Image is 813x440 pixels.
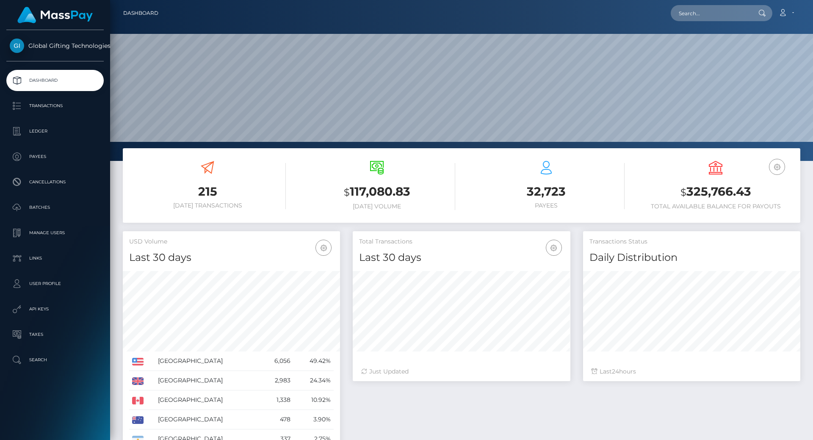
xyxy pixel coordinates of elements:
[123,4,158,22] a: Dashboard
[6,248,104,269] a: Links
[129,183,286,200] h3: 215
[680,186,686,198] small: $
[612,368,619,375] span: 24
[293,390,334,410] td: 10.92%
[132,358,144,365] img: US.png
[10,201,100,214] p: Batches
[260,390,293,410] td: 1,338
[6,42,104,50] span: Global Gifting Technologies Inc
[6,146,104,167] a: Payees
[344,186,350,198] small: $
[637,183,794,201] h3: 325,766.43
[10,252,100,265] p: Links
[6,324,104,345] a: Taxes
[671,5,750,21] input: Search...
[10,74,100,87] p: Dashboard
[293,410,334,429] td: 3.90%
[6,95,104,116] a: Transactions
[155,390,260,410] td: [GEOGRAPHIC_DATA]
[359,238,564,246] h5: Total Transactions
[293,351,334,371] td: 49.42%
[299,183,455,201] h3: 117,080.83
[155,410,260,429] td: [GEOGRAPHIC_DATA]
[17,7,93,23] img: MassPay Logo
[6,172,104,193] a: Cancellations
[468,183,625,200] h3: 32,723
[132,397,144,404] img: CA.png
[260,351,293,371] td: 6,056
[589,238,794,246] h5: Transactions Status
[6,121,104,142] a: Ledger
[361,367,561,376] div: Just Updated
[293,371,334,390] td: 24.34%
[299,203,455,210] h6: [DATE] Volume
[637,203,794,210] h6: Total Available Balance for Payouts
[155,351,260,371] td: [GEOGRAPHIC_DATA]
[6,349,104,371] a: Search
[6,299,104,320] a: API Keys
[155,371,260,390] td: [GEOGRAPHIC_DATA]
[6,70,104,91] a: Dashboard
[132,377,144,385] img: GB.png
[10,227,100,239] p: Manage Users
[468,202,625,209] h6: Payees
[260,371,293,390] td: 2,983
[10,328,100,341] p: Taxes
[132,416,144,424] img: AU.png
[6,273,104,294] a: User Profile
[10,277,100,290] p: User Profile
[10,176,100,188] p: Cancellations
[129,238,334,246] h5: USD Volume
[10,125,100,138] p: Ledger
[129,250,334,265] h4: Last 30 days
[129,202,286,209] h6: [DATE] Transactions
[589,250,794,265] h4: Daily Distribution
[6,222,104,244] a: Manage Users
[10,354,100,366] p: Search
[592,367,792,376] div: Last hours
[10,100,100,112] p: Transactions
[6,197,104,218] a: Batches
[260,410,293,429] td: 478
[10,150,100,163] p: Payees
[359,250,564,265] h4: Last 30 days
[10,39,24,53] img: Global Gifting Technologies Inc
[10,303,100,315] p: API Keys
